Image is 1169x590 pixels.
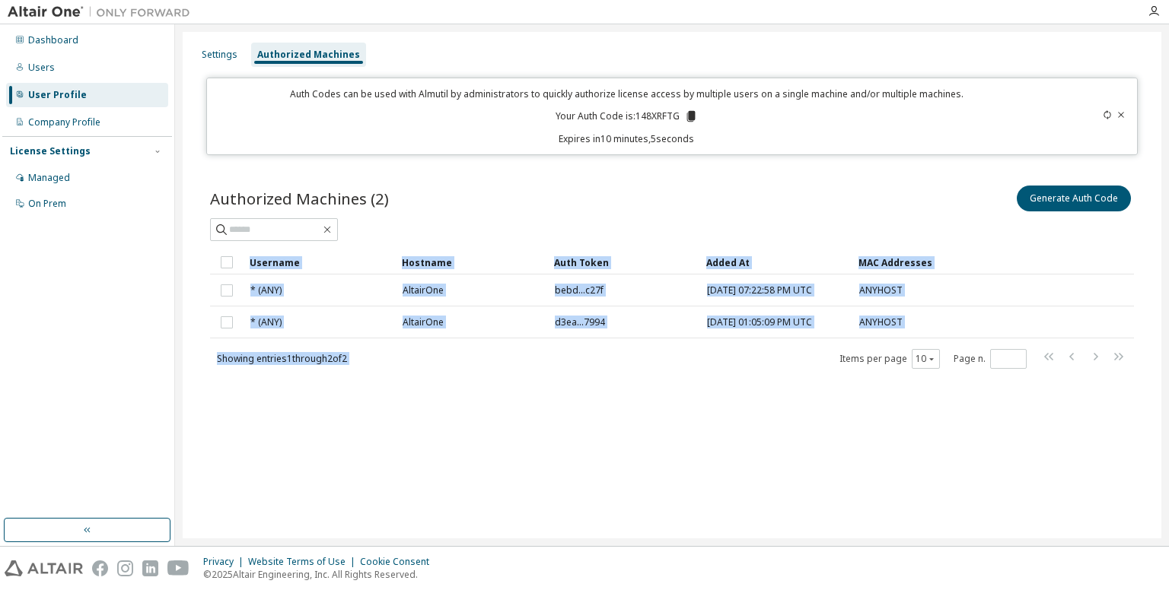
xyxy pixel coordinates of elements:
div: Managed [28,172,70,184]
img: instagram.svg [117,560,133,576]
div: Added At [706,250,846,274]
span: Page n. [954,349,1027,369]
div: License Settings [10,145,91,157]
span: ANYHOST [859,284,903,297]
div: Website Terms of Use [248,556,360,568]
p: Auth Codes can be used with Almutil by administrators to quickly authorize license access by mult... [216,87,1037,100]
div: Dashboard [28,34,78,46]
div: Users [28,62,55,74]
div: On Prem [28,198,66,210]
span: Showing entries 1 through 2 of 2 [217,352,347,365]
p: Your Auth Code is: 148XRFTG [556,109,698,123]
span: [DATE] 01:05:09 PM UTC [707,316,812,328]
img: facebook.svg [92,560,108,576]
img: youtube.svg [167,560,190,576]
span: bebd...c27f [555,284,604,297]
span: [DATE] 07:22:58 PM UTC [707,284,812,297]
div: Cookie Consent [360,556,438,568]
span: AltairOne [403,284,444,297]
div: Privacy [203,556,248,568]
span: d3ea...7994 [555,316,605,328]
span: * (ANY) [250,284,282,297]
div: MAC Addresses [858,250,974,274]
img: altair_logo.svg [5,560,83,576]
div: User Profile [28,89,87,101]
div: Settings [202,49,237,61]
img: Altair One [8,5,198,20]
div: Company Profile [28,116,100,128]
span: Authorized Machines (2) [210,188,389,209]
div: Username [250,250,390,274]
span: ANYHOST [859,316,903,328]
img: linkedin.svg [142,560,158,576]
div: Hostname [402,250,542,274]
p: Expires in 10 minutes, 5 seconds [216,132,1037,145]
div: Auth Token [554,250,694,274]
p: © 2025 Altair Engineering, Inc. All Rights Reserved. [203,568,438,581]
span: Items per page [839,349,940,369]
span: * (ANY) [250,316,282,328]
button: 10 [916,353,936,365]
div: Authorized Machines [257,49,360,61]
button: Generate Auth Code [1017,186,1131,211]
span: AltairOne [403,316,444,328]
